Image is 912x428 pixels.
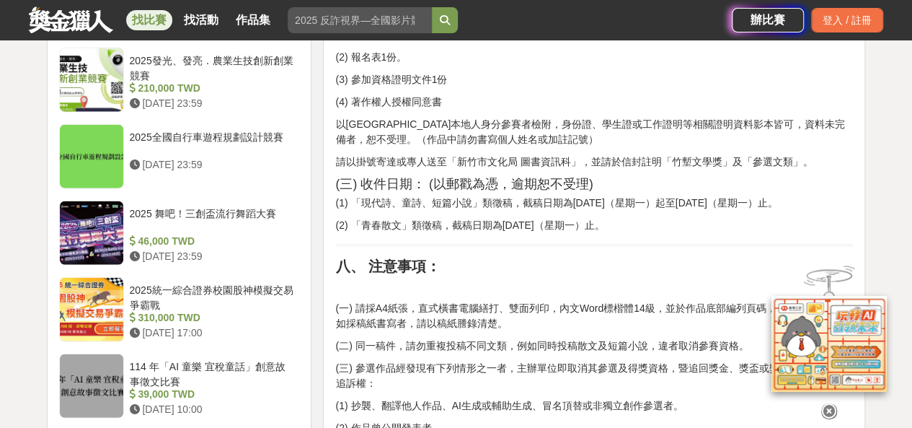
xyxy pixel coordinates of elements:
p: (3) 參加資格證明文件1份 [335,72,853,87]
h3: (三) 收件日期： (以郵戳為憑，逾期恕不受理) [335,177,853,192]
strong: 八、 注意事項： [335,258,440,274]
div: 2025發光、發亮．農業生技創新創業競賽 [130,53,294,81]
div: [DATE] 10:00 [130,402,294,417]
p: (2) 報名表1份。 [335,50,853,65]
a: 2025全國自行車遊程規劃設計競賽 [DATE] 23:59 [59,124,300,189]
p: (三) 參選作品經發現有下列情形之一者，主辦單位即取消其參選及得獎資格，暨追回獎金、獎盃或獎狀，並保有法律追訴權： [335,361,853,391]
p: (4) 著作權人授權同意書 [335,95,853,110]
div: 39,000 TWD [130,387,294,402]
p: 請以掛號寄達或專人送至「新竹市文化局 圖書資訊科」，並請於信封註明「竹塹文學獎」及「參選文類」。 [335,154,853,170]
div: 210,000 TWD [130,81,294,96]
p: 以[GEOGRAPHIC_DATA]本地人身分參賽者檢附，身份證、學生證或工作證明等相關證明資料影本皆可，資料未完備者，恕不受理。（作品中請勿書寫個人姓名或加註記號） [335,117,853,147]
input: 2025 反詐視界—全國影片競賽 [288,7,432,33]
div: 2025統一綜合證券校園股神模擬交易爭霸戰 [130,283,294,310]
p: (1) 「現代詩、童詩、短篇小說」類徵稿，截稿日期為[DATE]（星期一）起至[DATE]（星期一）止。 [335,196,853,211]
p: (一) 請採A4紙張，直式橫書電腦繕打、雙面列印，內文Word標楷體14級，並於作品底部編列頁碼，左邊裝訂送件；如採稿紙書寫者，請以稿紙謄錄清楚。 [335,301,853,331]
a: 找比賽 [126,10,172,30]
div: 310,000 TWD [130,310,294,326]
p: (二) 同一稿件，請勿重複投稿不同文類，例如同時投稿散文及短篇小說，違者取消參賽資格。 [335,339,853,354]
p: (1) 抄襲、翻譯他人作品、AI生成或輔助生成、冒名頂替或非獨立創作參選者。 [335,398,853,414]
div: 2025全國自行車遊程規劃設計競賽 [130,130,294,157]
div: 2025 舞吧！三創盃流行舞蹈大賽 [130,206,294,234]
div: [DATE] 17:00 [130,326,294,341]
div: [DATE] 23:59 [130,157,294,172]
a: 2025統一綜合證券校園股神模擬交易爭霸戰 310,000 TWD [DATE] 17:00 [59,277,300,342]
p: (2) 「青春散文」類徵稿，截稿日期為[DATE]（星期一）止。 [335,218,853,233]
a: 114 年「AI 童樂 宜稅童話」創意故事徵文比賽 39,000 TWD [DATE] 10:00 [59,354,300,419]
div: 登入 / 註冊 [811,8,883,32]
div: [DATE] 23:59 [130,96,294,111]
div: 114 年「AI 童樂 宜稅童話」創意故事徵文比賽 [130,359,294,387]
div: 46,000 TWD [130,234,294,249]
a: 辦比賽 [732,8,804,32]
a: 作品集 [230,10,276,30]
a: 2025 舞吧！三創盃流行舞蹈大賽 46,000 TWD [DATE] 23:59 [59,201,300,266]
a: 2025發光、發亮．農業生技創新創業競賽 210,000 TWD [DATE] 23:59 [59,48,300,113]
a: 找活動 [178,10,224,30]
img: d2146d9a-e6f6-4337-9592-8cefde37ba6b.png [771,295,887,391]
div: [DATE] 23:59 [130,249,294,264]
